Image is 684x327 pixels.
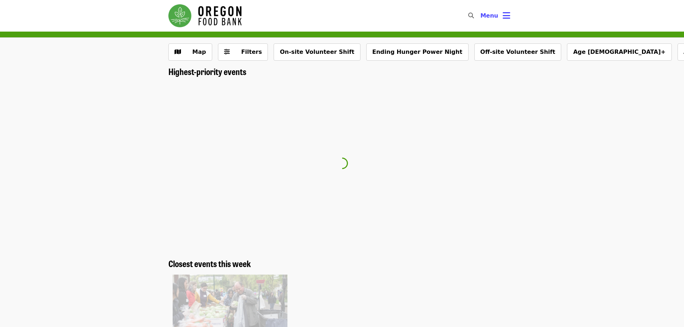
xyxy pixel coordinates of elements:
[474,43,562,61] button: Off-site Volunteer Shift
[168,43,212,61] button: Show map view
[168,4,242,27] img: Oregon Food Bank - Home
[274,43,360,61] button: On-site Volunteer Shift
[168,65,246,78] span: Highest-priority events
[241,48,262,55] span: Filters
[475,7,516,24] button: Toggle account menu
[567,43,671,61] button: Age [DEMOGRAPHIC_DATA]+
[224,48,230,55] i: sliders-h icon
[366,43,469,61] button: Ending Hunger Power Night
[480,12,498,19] span: Menu
[163,258,522,269] div: Closest events this week
[175,48,181,55] i: map icon
[478,7,484,24] input: Search
[192,48,206,55] span: Map
[468,12,474,19] i: search icon
[218,43,268,61] button: Filters (0 selected)
[168,257,251,270] span: Closest events this week
[168,66,246,77] a: Highest-priority events
[163,66,522,77] div: Highest-priority events
[168,258,251,269] a: Closest events this week
[503,10,510,21] i: bars icon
